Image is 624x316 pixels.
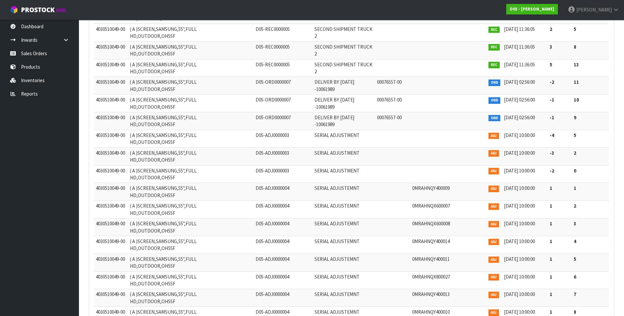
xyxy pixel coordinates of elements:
strong: -2 [550,79,554,85]
span: 00076557-00 [377,79,402,85]
strong: -1 [550,97,554,103]
span: ORD [488,115,500,122]
span: [DATE] 10:00:00 [504,132,535,138]
span: 0MRAHNQX600008 [412,220,450,227]
span: 4030510049-00 [96,61,125,68]
span: 4030510049-00 [96,203,125,209]
span: 0MRAHNQX800027 [412,274,450,280]
span: 4030510049-00 [96,44,125,50]
span: [PERSON_NAME] [576,7,612,13]
span: DELIVER BY [DATE] -10061989 [314,114,354,127]
span: D05-ADJ0000003 [256,150,289,156]
span: ADJ [488,274,499,281]
strong: 8 [574,309,576,315]
strong: 1 [550,203,552,209]
span: ADJ [488,133,499,139]
span: DELIVER BY [DATE] -10061989 [314,97,354,110]
span: ( A )SCREEN,SAMSUNG,55",FULL HD,OUTDOOR,OH55F [130,61,197,75]
span: 4030510049-00 [96,220,125,227]
span: REC [488,27,500,33]
span: 0MRAHNQY400014 [412,238,450,244]
small: WMS [56,7,66,13]
span: [DATE] 11:36:05 [504,44,535,50]
span: [DATE] 10:00:00 [504,185,535,191]
span: ADJ [488,257,499,263]
strong: D05 - [PERSON_NAME] [510,6,554,12]
span: ADJ [488,221,499,228]
span: SERIAL ADJUSTMENT [314,132,360,138]
span: SERIAL ADJUSTEMNT [314,238,360,244]
span: ( A )SCREEN,SAMSUNG,55",FULL HD,OUTDOOR,OH55F [130,26,197,39]
span: 00076557-00 [377,114,402,121]
span: ( A )SCREEN,SAMSUNG,55",FULL HD,OUTDOOR,OH55F [130,114,197,127]
span: D05-ADJ0000004 [256,291,289,297]
span: 0MRAHNQY400010 [412,309,450,315]
strong: -1 [550,114,554,121]
span: SERIAL ADJUSTEMNT [314,309,360,315]
span: 00076557-00 [377,97,402,103]
span: 4030510049-00 [96,256,125,262]
span: ORD [488,79,500,86]
strong: 8 [574,44,576,50]
span: 4030510049-00 [96,132,125,138]
span: SERIAL ADJUSTMENT [314,168,360,174]
span: 4030510049-00 [96,185,125,191]
strong: 11 [574,79,579,85]
strong: 5 [550,61,552,68]
span: [DATE] 02:56:00 [504,114,535,121]
span: ( A )SCREEN,SAMSUNG,55",FULL HD,OUTDOOR,OH55F [130,291,197,304]
span: 4030510049-00 [96,79,125,85]
span: SERIAL ADJUSTEMNT [314,220,360,227]
span: ( A )SCREEN,SAMSUNG,55",FULL HD,OUTDOOR,OH55F [130,168,197,181]
span: D05-REC0000005 [256,61,290,68]
span: ( A )SCREEN,SAMSUNG,55",FULL HD,OUTDOOR,OH55F [130,79,197,92]
span: [DATE] 10:00:00 [504,309,535,315]
span: 0MRAHNQY400011 [412,256,450,262]
span: ( A )SCREEN,SAMSUNG,55",FULL HD,OUTDOOR,OH55F [130,97,197,110]
span: ADJ [488,203,499,210]
span: D05-ORD0000007 [256,97,291,103]
strong: 9 [574,114,576,121]
strong: -2 [550,168,554,174]
span: REC [488,62,500,68]
strong: 1 [550,220,552,227]
span: 0MRAHNQX600007 [412,203,450,209]
strong: 7 [574,291,576,297]
span: ( A )SCREEN,SAMSUNG,55",FULL HD,OUTDOOR,OH55F [130,238,197,251]
span: D05-ADJ0000003 [256,168,289,174]
span: ( A )SCREEN,SAMSUNG,55",FULL HD,OUTDOOR,OH55F [130,132,197,145]
span: ( A )SCREEN,SAMSUNG,55",FULL HD,OUTDOOR,OH55F [130,220,197,234]
span: D05-REC0000005 [256,26,290,32]
span: ADJ [488,239,499,245]
span: ADJ [488,150,499,157]
span: [DATE] 10:00:00 [504,256,535,262]
strong: 5 [574,256,576,262]
span: ( A )SCREEN,SAMSUNG,55",FULL HD,OUTDOOR,OH55F [130,274,197,287]
span: SERIAL ADJUSTEMNT [314,274,360,280]
span: 4030510049-00 [96,114,125,121]
span: D05-ADJ0000004 [256,309,289,315]
strong: 6 [574,274,576,280]
strong: 1 [550,256,552,262]
strong: -4 [550,132,554,138]
span: ProStock [21,6,55,14]
span: 4030510049-00 [96,26,125,32]
span: D05-ADJ0000004 [256,256,289,262]
span: DELIVER BY [DATE] -10061989 [314,79,354,92]
span: D05-REC0000005 [256,44,290,50]
span: 4030510049-00 [96,168,125,174]
strong: 5 [574,26,576,32]
span: REC [488,44,500,51]
span: [DATE] 02:56:00 [504,97,535,103]
span: SERIAL ADJUSTEMNT [314,185,360,191]
strong: 1 [550,185,552,191]
span: D05-ADJ0000004 [256,220,289,227]
span: 4030510049-00 [96,97,125,103]
span: [DATE] 02:56:00 [504,79,535,85]
span: SECOND SHIPMENT TRUCK 2 [314,44,372,57]
span: [DATE] 11:36:05 [504,61,535,68]
span: ORD [488,97,500,104]
strong: 1 [550,238,552,244]
span: ( A )SCREEN,SAMSUNG,55",FULL HD,OUTDOOR,OH55F [130,203,197,216]
span: SERIAL ADJUSTMENT [314,150,360,156]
